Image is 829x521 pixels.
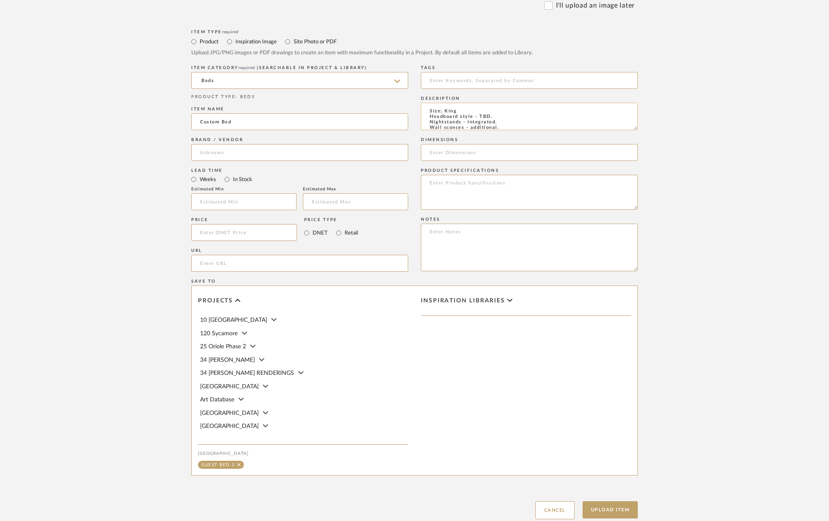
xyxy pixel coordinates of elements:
div: Brand / Vendor [191,137,408,142]
div: ITEM CATEGORY [191,65,408,70]
label: Product [199,37,219,46]
div: Estimated Max [303,187,408,192]
div: Dimensions [421,137,638,142]
input: Enter Dimensions [421,144,638,161]
div: PRODUCT TYPE [191,94,408,100]
div: Description [421,96,638,101]
input: Estimated Max [303,193,408,210]
div: Item Type [191,29,638,35]
span: required [222,30,238,34]
div: Save To [191,279,638,284]
div: Guest Bed 2 [201,463,235,467]
mat-radio-group: Select price type [304,224,358,241]
span: 25 Oriole Phase 2 [200,344,246,350]
label: I'll upload an image later [556,0,635,11]
div: Product Specifications [421,168,638,173]
div: Notes [421,217,638,222]
span: [GEOGRAPHIC_DATA] [200,423,259,429]
label: In Stock [232,175,252,184]
span: Art Database [200,397,234,403]
label: Site Photo or PDF [293,37,337,46]
label: Retail [344,228,358,238]
span: 34 [PERSON_NAME] [200,357,255,363]
div: Upload JPG/PNG images or PDF drawings to create an item with maximum functionality in a Project. ... [191,49,638,57]
span: (Searchable in Project & Library) [257,66,367,70]
span: [GEOGRAPHIC_DATA] [200,384,259,390]
input: Enter DNET Price [191,224,297,241]
span: : BEDS [235,95,255,99]
div: Price Type [304,217,358,222]
span: required [238,66,255,70]
div: Estimated Min [191,187,297,192]
label: DNET [312,228,328,238]
button: Cancel [535,501,575,519]
div: Item name [191,107,408,112]
div: URL [191,248,408,253]
div: Price [191,217,297,222]
mat-radio-group: Select item type [191,36,638,47]
label: Weeks [199,175,216,184]
button: Upload Item [583,501,638,518]
input: Unknown [191,144,408,161]
input: Enter URL [191,255,408,272]
span: Inspiration libraries [421,297,505,305]
input: Estimated Min [191,193,297,210]
span: Projects [198,297,233,305]
input: Enter Name [191,113,408,130]
input: Type a category to search and select [191,72,408,89]
span: [GEOGRAPHIC_DATA] [200,410,259,416]
span: 34 [PERSON_NAME] RENDERINGS [200,370,294,376]
div: Lead Time [191,168,408,173]
label: Inspiration Image [235,37,277,46]
span: 120 Sycamore [200,331,238,337]
mat-radio-group: Select item type [191,174,408,184]
input: Enter Keywords, Separated by Commas [421,72,638,89]
span: 10 [GEOGRAPHIC_DATA] [200,317,267,323]
div: [GEOGRAPHIC_DATA] [198,451,408,456]
div: Tags [421,65,638,70]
